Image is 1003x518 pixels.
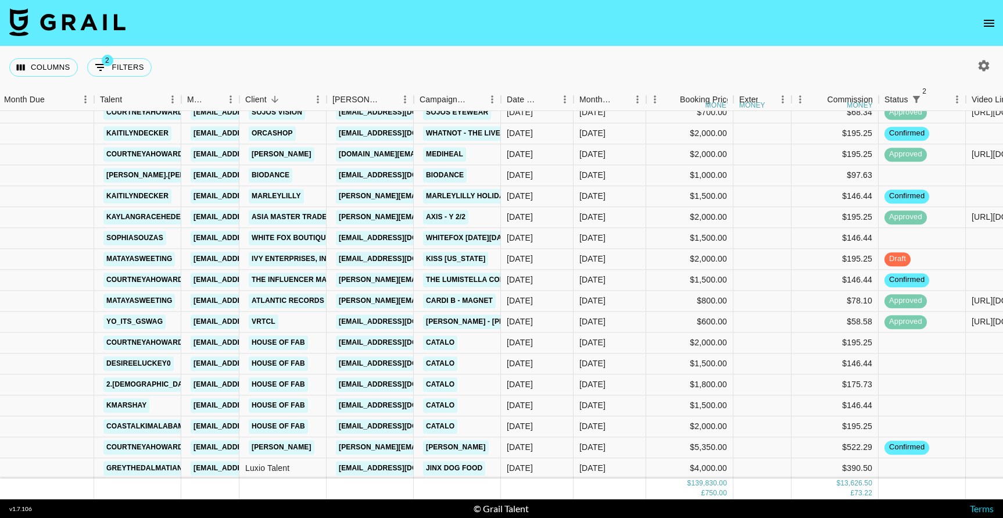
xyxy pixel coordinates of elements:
a: courtneyahoward [103,335,186,350]
button: Sort [925,91,941,108]
div: $1,500.00 [646,228,733,249]
div: 10/9/2025 [507,421,533,433]
button: Menu [629,91,646,108]
a: kaitilyndecker [103,189,171,203]
span: approved [884,108,927,119]
div: $1,800.00 [646,374,733,395]
a: [EMAIL_ADDRESS][DOMAIN_NAME] [191,377,321,392]
div: Talent [94,88,181,111]
div: $ [687,479,692,489]
button: Sort [811,91,827,108]
div: money [739,102,765,109]
button: Sort [540,91,556,108]
a: [EMAIL_ADDRESS][DOMAIN_NAME] [336,377,466,392]
div: $195.25 [791,207,879,228]
a: House of Fab [249,398,308,413]
div: 750.00 [705,489,727,499]
div: $1,000.00 [646,165,733,186]
a: [EMAIL_ADDRESS][DOMAIN_NAME] [191,356,321,371]
a: Mediheal [423,147,466,162]
a: matayasweeting [103,252,175,266]
div: Oct '25 [579,295,606,307]
a: [PERSON_NAME][EMAIL_ADDRESS][DOMAIN_NAME] [336,273,525,287]
div: Month Due [574,88,646,111]
a: 2.[DEMOGRAPHIC_DATA].and.2.babies [103,377,249,392]
a: matayasweeting [103,294,175,308]
div: Month Due [4,88,45,111]
div: $2,000.00 [646,333,733,353]
div: $800.00 [646,291,733,312]
div: Oct '25 [579,337,606,349]
a: [EMAIL_ADDRESS][DOMAIN_NAME] [191,147,321,162]
a: Sojos Eyewear [423,105,491,120]
div: $78.10 [791,291,879,312]
a: [EMAIL_ADDRESS][DOMAIN_NAME] [191,168,321,183]
div: $700.00 [646,102,733,123]
div: Oct '25 [579,233,606,244]
div: 2 active filters [908,91,925,108]
button: Sort [612,91,629,108]
div: Oct '25 [579,107,606,119]
div: 8/5/2025 [507,212,533,223]
a: Marleylilly Holiday Campaign [423,189,551,203]
div: Status [884,88,908,111]
a: Vrtcl [249,315,278,329]
a: [PERSON_NAME].[PERSON_NAME] [103,168,231,183]
button: Menu [556,91,574,108]
a: [PERSON_NAME] [249,147,314,162]
span: approved [884,212,927,223]
div: 9/24/2025 [507,128,533,140]
div: $146.44 [791,228,879,249]
a: Catalo [423,398,457,413]
a: The Lumistella Company - Game Night Campaign [423,273,619,287]
div: $97.63 [791,165,879,186]
div: Month Due [579,88,612,111]
a: [EMAIL_ADDRESS][DOMAIN_NAME] [336,231,466,245]
div: $195.25 [791,249,879,270]
div: 10/9/2025 [507,379,533,391]
button: Sort [267,91,283,108]
a: Atlantic Records US [249,294,339,308]
div: Oct '25 [579,170,606,181]
a: The Influencer Marketing Factory [249,273,397,287]
button: Menu [774,91,791,108]
a: desireeluckey0 [103,356,174,371]
a: [EMAIL_ADDRESS][DOMAIN_NAME] [191,440,321,455]
div: $146.44 [791,186,879,207]
div: 8/25/2025 [507,107,533,119]
a: House of Fab [249,335,308,350]
a: [EMAIL_ADDRESS][DOMAIN_NAME] [191,294,321,308]
div: 9/22/2025 [507,442,533,453]
div: $600.00 [646,312,733,333]
div: $1,500.00 [646,353,733,374]
div: $58.58 [791,312,879,333]
div: $195.25 [791,123,879,144]
div: Oct '25 [579,253,606,265]
div: v 1.7.106 [9,505,32,513]
div: Oct '25 [579,358,606,370]
div: Luxio Talent [239,458,327,479]
div: $2,000.00 [646,207,733,228]
a: House of Fab [249,377,308,392]
div: Oct '25 [579,191,606,202]
a: Catalo [423,419,457,434]
div: 9/20/2025 [507,316,533,328]
button: Menu [483,91,501,108]
a: [EMAIL_ADDRESS][DOMAIN_NAME] [191,252,321,266]
div: $1,500.00 [646,270,733,291]
a: [EMAIL_ADDRESS][DOMAIN_NAME] [191,105,321,120]
a: [EMAIL_ADDRESS][DOMAIN_NAME] [191,315,321,329]
div: Manager [187,88,206,111]
div: 10/2/2025 [507,295,533,307]
div: 73.22 [854,489,872,499]
a: [PERSON_NAME][EMAIL_ADDRESS][PERSON_NAME][DOMAIN_NAME] [336,440,585,455]
a: [EMAIL_ADDRESS][DOMAIN_NAME] [336,419,466,434]
a: [EMAIL_ADDRESS][DOMAIN_NAME] [336,126,466,141]
a: yo_its_gswag [103,315,166,329]
a: [EMAIL_ADDRESS][DOMAIN_NAME] [191,419,321,434]
button: Menu [222,91,239,108]
span: 2 [919,85,930,97]
div: 9/30/2025 [507,463,533,474]
div: £ [701,489,705,499]
button: Menu [396,91,414,108]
